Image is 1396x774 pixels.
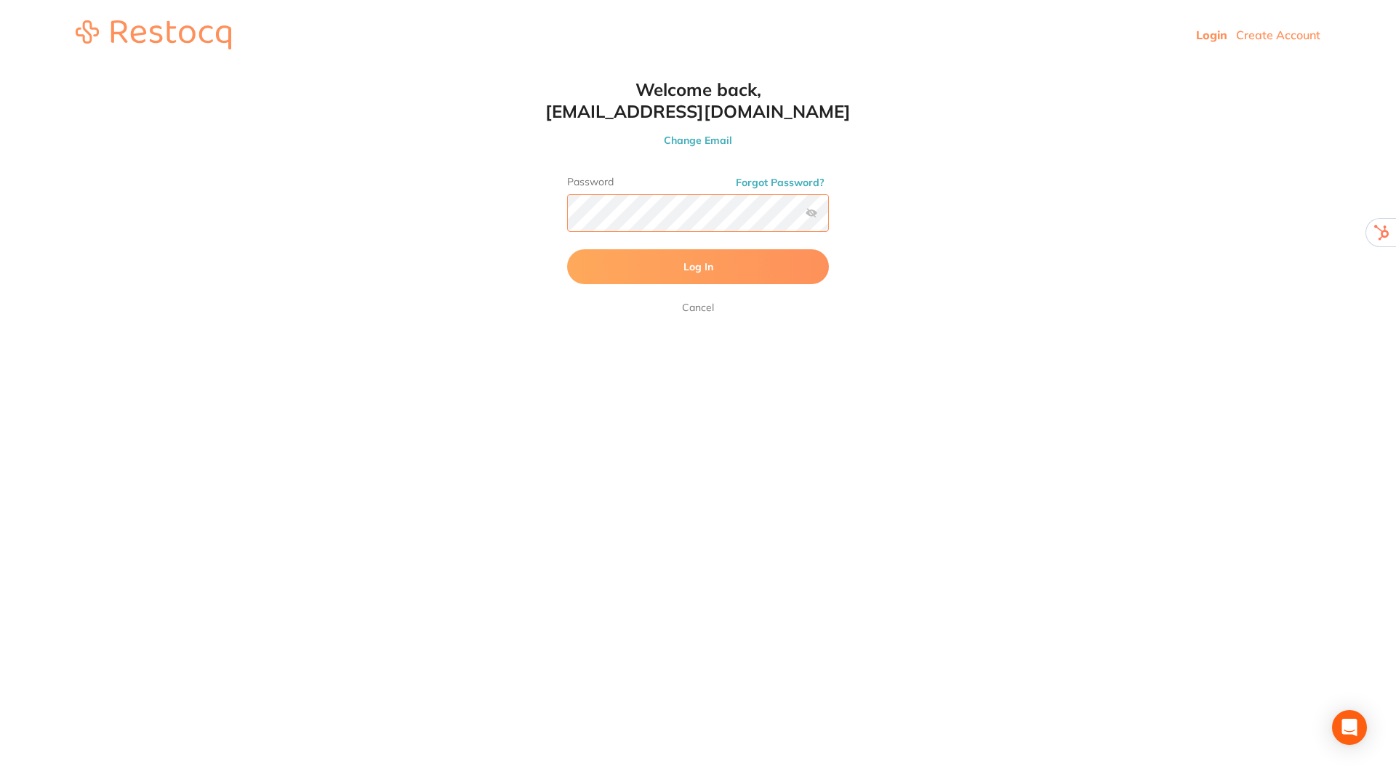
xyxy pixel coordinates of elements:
[679,299,717,316] a: Cancel
[1196,28,1227,42] a: Login
[567,176,829,188] label: Password
[731,176,829,189] button: Forgot Password?
[538,78,858,122] h1: Welcome back, [EMAIL_ADDRESS][DOMAIN_NAME]
[538,134,858,147] button: Change Email
[683,260,713,273] span: Log In
[567,249,829,284] button: Log In
[1332,710,1367,745] div: Open Intercom Messenger
[76,20,231,49] img: restocq_logo.svg
[1236,28,1320,42] a: Create Account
